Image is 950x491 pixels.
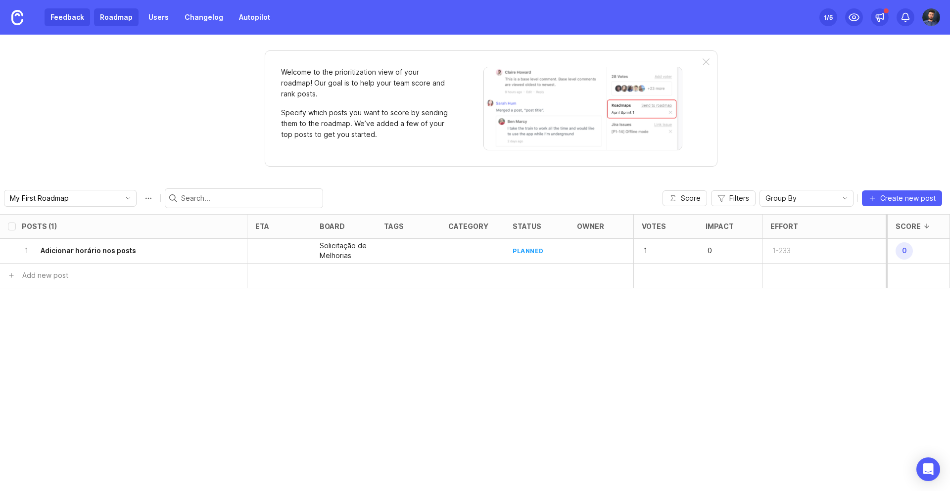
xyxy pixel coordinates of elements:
[22,246,31,256] p: 1
[711,190,756,206] button: Filters
[233,8,276,26] a: Autopilot
[896,223,921,230] div: Score
[281,107,449,140] p: Specify which posts you want to score by sending them to the roadmap. We’ve added a few of your t...
[22,223,57,230] div: Posts (1)
[41,246,136,256] h6: Adicionar horário nos posts
[22,239,219,263] button: 1Adicionar horário nos posts
[45,8,90,26] a: Feedback
[765,193,797,204] span: Group By
[663,190,707,206] button: Score
[577,223,604,230] div: owner
[642,244,672,258] p: 1
[4,190,137,207] div: toggle menu
[880,193,936,203] span: Create new post
[729,193,749,203] span: Filters
[513,247,544,255] div: planned
[281,67,449,99] p: Welcome to the prioritization view of your roadmap! Our goal is to help your team score and rank ...
[384,223,404,230] div: tags
[10,193,119,204] input: My First Roadmap
[483,67,682,150] img: When viewing a post, you can send it to a roadmap
[94,8,139,26] a: Roadmap
[120,194,136,202] svg: toggle icon
[760,190,854,207] div: toggle menu
[141,190,156,206] button: Roadmap options
[11,10,23,25] img: Canny Home
[706,223,734,230] div: Impact
[642,223,666,230] div: Votes
[706,244,736,258] p: 0
[916,457,940,481] div: Open Intercom Messenger
[142,8,175,26] a: Users
[22,270,68,281] div: Add new post
[181,193,319,204] input: Search...
[320,241,368,261] p: Solicitação de Melhorias
[513,223,541,230] div: status
[448,223,488,230] div: category
[770,223,798,230] div: Effort
[179,8,229,26] a: Changelog
[770,244,801,258] p: 1-233
[320,223,345,230] div: board
[681,193,701,203] span: Score
[862,190,942,206] button: Create new post
[896,242,913,260] span: 0
[922,8,940,26] img: Arlindo Junior
[824,10,833,24] div: 1 /5
[255,223,269,230] div: eta
[837,194,853,202] svg: toggle icon
[819,8,837,26] button: 1/5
